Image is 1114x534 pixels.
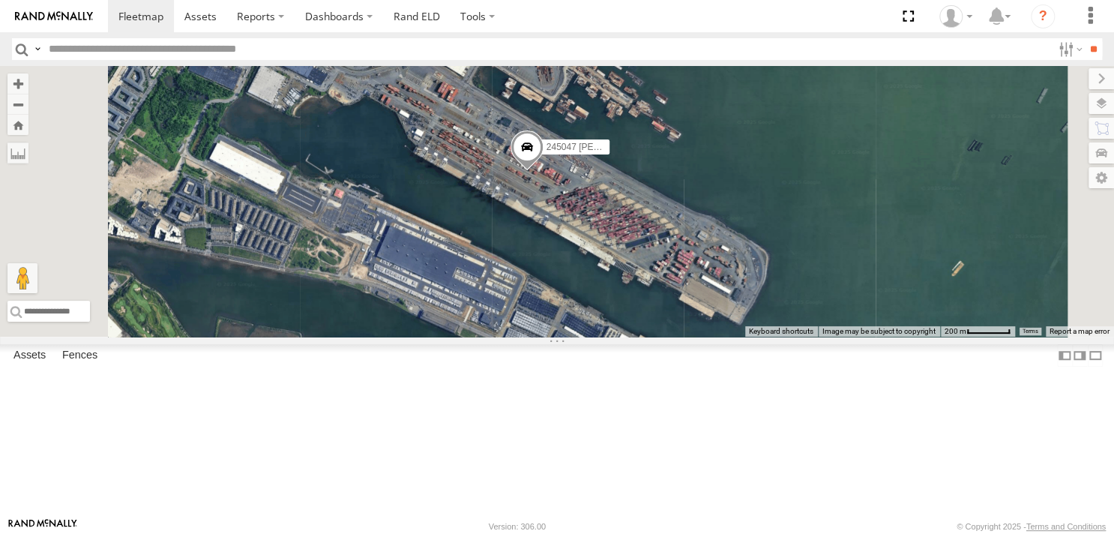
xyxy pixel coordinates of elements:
label: Assets [6,345,53,366]
label: Map Settings [1089,167,1114,188]
a: Visit our Website [8,519,77,534]
a: Terms (opens in new tab) [1023,328,1038,334]
button: Map Scale: 200 m per 55 pixels [940,326,1015,337]
label: Dock Summary Table to the Right [1072,344,1087,366]
button: Keyboard shortcuts [749,326,813,337]
label: Measure [7,142,28,163]
a: Terms and Conditions [1026,522,1106,531]
label: Search Filter Options [1053,38,1085,60]
img: rand-logo.svg [15,11,93,22]
button: Zoom in [7,73,28,94]
label: Hide Summary Table [1088,344,1103,366]
div: © Copyright 2025 - [957,522,1106,531]
button: Drag Pegman onto the map to open Street View [7,263,37,293]
label: Search Query [31,38,43,60]
div: Dale Gerhard [934,5,978,28]
i: ? [1031,4,1055,28]
button: Zoom Home [7,115,28,135]
button: Zoom out [7,94,28,115]
label: Fences [55,345,105,366]
a: Report a map error [1050,327,1110,335]
span: 200 m [945,327,966,335]
div: Version: 306.00 [489,522,546,531]
span: Image may be subject to copyright [822,327,936,335]
span: 245047 [PERSON_NAME] [547,142,653,152]
label: Dock Summary Table to the Left [1057,344,1072,366]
